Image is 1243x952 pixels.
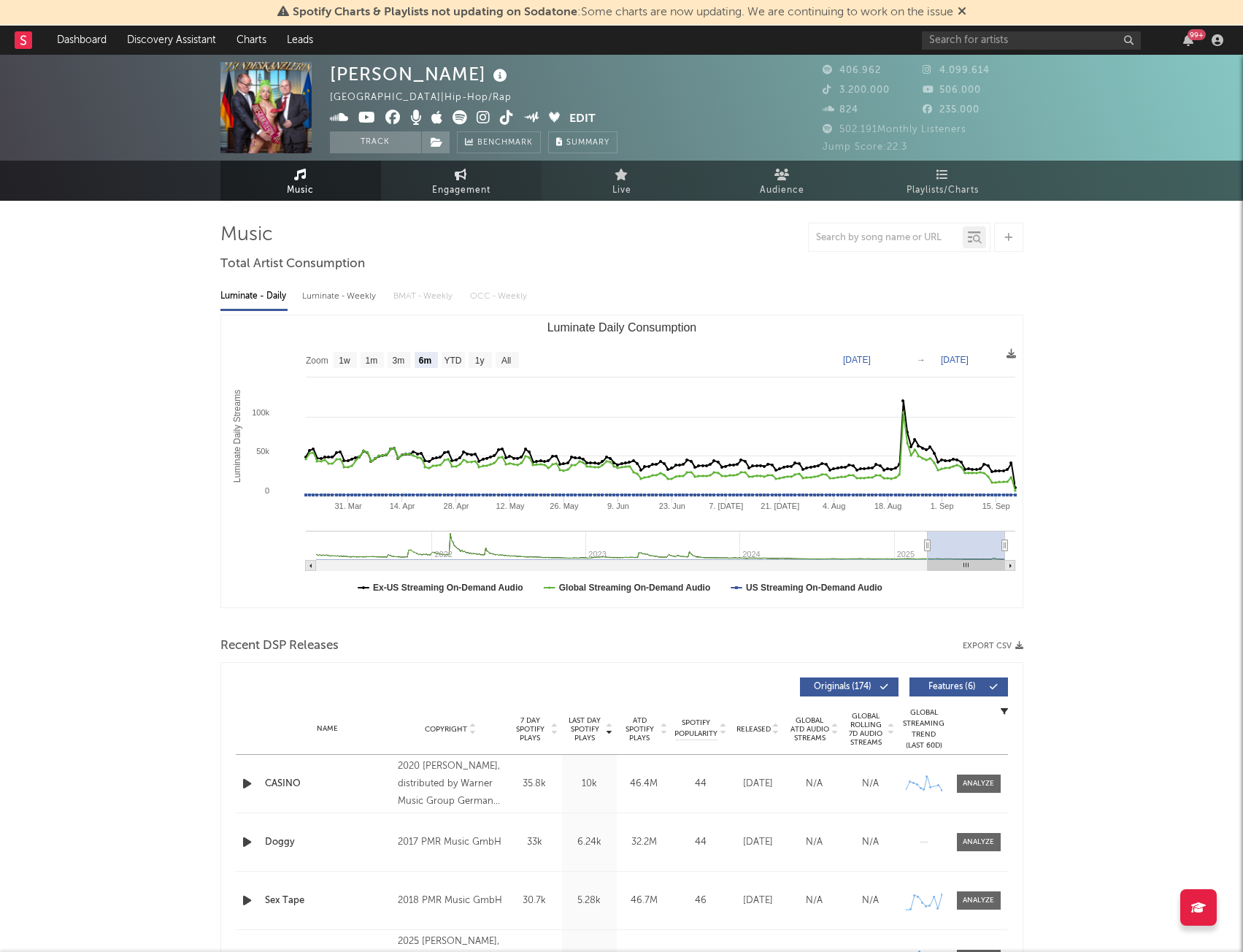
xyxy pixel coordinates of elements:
[220,161,381,201] a: Music
[809,232,963,244] input: Search by song name or URL
[293,7,577,18] span: Spotify Charts & Playlists not updating on Sodatone
[432,182,490,199] span: Engagement
[265,894,391,908] a: Sex Tape
[511,894,558,908] div: 30.7k
[334,502,362,510] text: 31. Mar
[746,583,882,593] text: US Streaming On-Demand Audio
[846,835,895,850] div: N/A
[675,777,726,791] div: 44
[790,777,839,791] div: N/A
[702,161,863,201] a: Audience
[566,777,613,791] div: 10k
[734,894,782,908] div: [DATE]
[823,105,858,115] span: 824
[823,66,881,75] span: 406.962
[220,284,288,309] div: Luminate - Daily
[734,835,782,850] div: [DATE]
[675,835,726,850] div: 44
[381,161,542,201] a: Engagement
[658,502,685,510] text: 23. Jun
[790,716,830,742] span: Global ATD Audio Streams
[846,894,895,908] div: N/A
[277,26,323,55] a: Leads
[220,637,339,655] span: Recent DSP Releases
[982,502,1009,510] text: 15. Sep
[566,894,613,908] div: 5.28k
[302,284,379,309] div: Luminate - Weekly
[264,486,269,495] text: 0
[566,139,609,147] span: Summary
[265,777,391,791] a: CASINO
[330,89,528,107] div: [GEOGRAPHIC_DATA] | Hip-Hop/Rap
[1183,34,1193,46] button: 99+
[620,894,668,908] div: 46.7M
[330,131,421,153] button: Track
[902,707,946,751] div: Global Streaming Trend (Last 60D)
[1188,29,1206,40] div: 99 +
[566,835,613,850] div: 6.24k
[425,725,467,734] span: Copyright
[398,758,503,810] div: 2020 [PERSON_NAME], distributed by Warner Music Group Germany Holding GmbH / A Warner Music Group...
[47,26,117,55] a: Dashboard
[558,583,710,593] text: Global Streaming On-Demand Audio
[330,62,511,86] div: [PERSON_NAME]
[963,642,1023,650] button: Export CSV
[398,834,503,851] div: 2017 PMR Music GmbH
[923,85,981,95] span: 506.000
[474,356,484,366] text: 1y
[846,777,895,791] div: N/A
[511,777,558,791] div: 35.8k
[496,502,525,510] text: 12. May
[923,66,990,75] span: 4.099.614
[418,356,431,366] text: 6m
[443,502,469,510] text: 28. Apr
[256,447,269,456] text: 50k
[542,161,702,201] a: Live
[339,356,350,366] text: 1w
[760,182,804,199] span: Audience
[941,355,969,365] text: [DATE]
[823,142,907,152] span: Jump Score: 22.3
[823,125,966,134] span: 502.191 Monthly Listeners
[444,356,461,366] text: YTD
[863,161,1023,201] a: Playlists/Charts
[930,502,953,510] text: 1. Sep
[909,677,1008,696] button: Features(6)
[457,131,541,153] a: Benchmark
[607,502,628,510] text: 9. Jun
[293,7,953,18] span: : Some charts are now updating. We are continuing to work on the issue
[761,502,799,510] text: 21. [DATE]
[790,894,839,908] div: N/A
[566,716,604,742] span: Last Day Spotify Plays
[477,134,533,152] span: Benchmark
[287,182,314,199] span: Music
[232,390,242,483] text: Luminate Daily Streams
[907,182,979,199] span: Playlists/Charts
[389,502,415,510] text: 14. Apr
[398,892,503,910] div: 2018 PMR Music GmbH
[117,26,226,55] a: Discovery Assistant
[620,835,668,850] div: 32.2M
[392,356,404,366] text: 3m
[547,321,696,334] text: Luminate Daily Consumption
[373,583,523,593] text: Ex-US Streaming On-Demand Audio
[365,356,377,366] text: 1m
[674,718,717,740] span: Spotify Popularity
[846,712,886,747] span: Global Rolling 7D Audio Streams
[736,725,771,734] span: Released
[922,31,1141,50] input: Search for artists
[550,502,579,510] text: 26. May
[823,502,845,510] text: 4. Aug
[790,835,839,850] div: N/A
[734,777,782,791] div: [DATE]
[919,683,986,691] span: Features ( 6 )
[569,110,596,128] button: Edit
[511,716,550,742] span: 7 Day Spotify Plays
[220,256,365,273] span: Total Artist Consumption
[252,408,269,417] text: 100k
[306,356,328,366] text: Zoom
[265,835,391,850] a: Doggy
